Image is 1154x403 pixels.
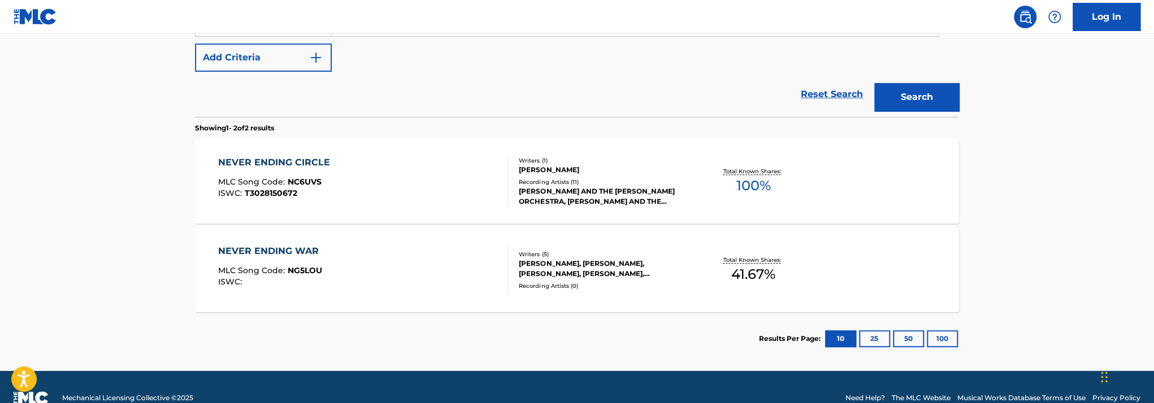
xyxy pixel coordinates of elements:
a: NEVER ENDING WARMLC Song Code:NG5LOUISWC:Writers (5)[PERSON_NAME], [PERSON_NAME], [PERSON_NAME], ... [195,227,959,312]
div: Writers ( 1 ) [519,156,689,165]
p: Total Known Shares: [723,256,783,264]
div: Recording Artists ( 0 ) [519,282,689,290]
span: Mechanical Licensing Collective © 2025 [62,393,193,403]
span: 41.67 % [731,264,775,284]
button: 100 [927,330,958,347]
a: Musical Works Database Terms of Use [957,393,1086,403]
p: Results Per Page: [759,334,823,344]
img: search [1018,10,1032,24]
span: MLC Song Code : [218,265,288,275]
a: Reset Search [795,82,869,107]
div: Widget chat [1097,349,1154,403]
img: MLC Logo [14,8,57,25]
div: Help [1043,6,1066,28]
p: Total Known Shares: [723,167,783,176]
span: 100 % [736,176,770,196]
button: Search [874,83,959,111]
span: NC6UVS [288,177,322,187]
span: ISWC : [218,188,245,198]
button: 25 [859,330,890,347]
div: NEVER ENDING CIRCLE [218,156,336,169]
span: MLC Song Code : [218,177,288,187]
a: Need Help? [845,393,885,403]
a: Public Search [1014,6,1036,28]
div: Trascina [1101,360,1108,394]
div: Writers ( 5 ) [519,250,689,259]
iframe: Chat Widget [1097,349,1154,403]
a: NEVER ENDING CIRCLEMLC Song Code:NC6UVSISWC:T3028150672Writers (1)[PERSON_NAME]Recording Artists ... [195,139,959,224]
button: Add Criteria [195,43,332,72]
span: NG5LOU [288,265,322,275]
span: ISWC : [218,277,245,287]
img: help [1048,10,1061,24]
button: 50 [893,330,924,347]
p: Showing 1 - 2 of 2 results [195,123,274,133]
div: Recording Artists ( 11 ) [519,178,689,186]
a: The MLC Website [892,393,951,403]
a: Log In [1073,3,1140,31]
img: 9d2ae6d4665cec9f34b9.svg [309,51,323,64]
div: [PERSON_NAME] [519,165,689,175]
a: Privacy Policy [1092,393,1140,403]
button: 10 [825,330,856,347]
div: [PERSON_NAME] AND THE [PERSON_NAME] ORCHESTRA, [PERSON_NAME] AND THE [PERSON_NAME] ORCHESTRA, [PE... [519,186,689,207]
div: NEVER ENDING WAR [218,244,324,258]
span: T3028150672 [245,188,297,198]
div: [PERSON_NAME], [PERSON_NAME], [PERSON_NAME], [PERSON_NAME], [PERSON_NAME] [519,259,689,279]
